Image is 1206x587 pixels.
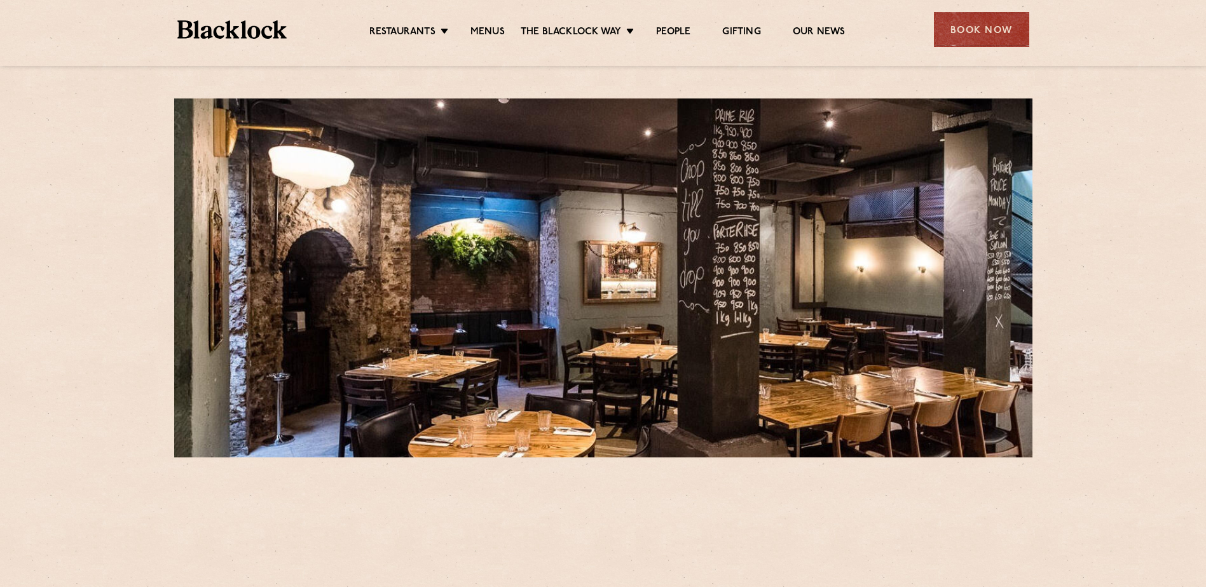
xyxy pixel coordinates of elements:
a: Menus [470,26,505,40]
img: BL_Textured_Logo-footer-cropped.svg [177,20,287,39]
a: The Blacklock Way [521,26,621,40]
a: Our News [793,26,846,40]
a: Gifting [722,26,760,40]
a: Restaurants [369,26,435,40]
a: People [656,26,690,40]
div: Book Now [934,12,1029,47]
